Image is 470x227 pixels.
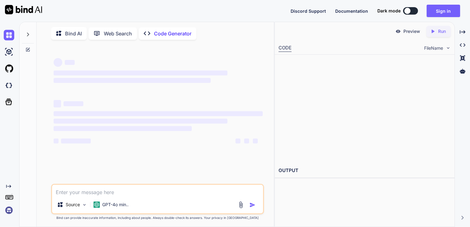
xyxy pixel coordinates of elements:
[244,138,249,143] span: ‌
[65,60,75,65] span: ‌
[54,100,61,107] span: ‌
[403,28,420,34] p: Preview
[237,201,244,208] img: attachment
[104,30,132,37] p: Web Search
[4,47,14,57] img: ai-studio
[54,111,263,116] span: ‌
[424,45,443,51] span: FileName
[4,80,14,91] img: darkCloudIdeIcon
[235,138,240,143] span: ‌
[427,5,460,17] button: Sign in
[66,202,80,208] p: Source
[4,205,14,216] img: signin
[54,126,192,131] span: ‌
[64,101,83,106] span: ‌
[279,44,292,52] div: CODE
[5,5,42,14] img: Bind AI
[94,202,100,208] img: GPT-4o mini
[275,163,455,178] h2: OUTPUT
[54,119,227,124] span: ‌
[446,45,451,51] img: chevron down
[102,202,129,208] p: GPT-4o min..
[291,8,326,14] button: Discord Support
[82,202,87,207] img: Pick Models
[438,28,446,34] p: Run
[4,30,14,40] img: chat
[54,138,59,143] span: ‌
[51,216,264,220] p: Bind can provide inaccurate information, including about people. Always double-check its answers....
[65,30,82,37] p: Bind AI
[61,138,91,143] span: ‌
[54,58,62,67] span: ‌
[154,30,191,37] p: Code Generator
[253,138,258,143] span: ‌
[54,70,227,75] span: ‌
[335,8,368,14] button: Documentation
[377,8,401,14] span: Dark mode
[249,202,256,208] img: icon
[395,29,401,34] img: preview
[54,78,210,83] span: ‌
[4,63,14,74] img: githubLight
